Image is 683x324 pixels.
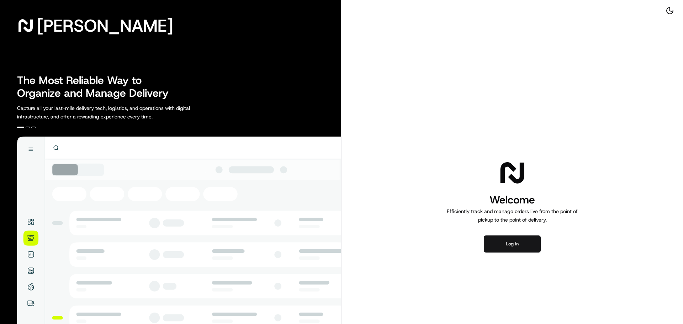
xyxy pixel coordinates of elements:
[444,193,581,207] h1: Welcome
[17,74,176,100] h2: The Most Reliable Way to Organize and Manage Delivery
[484,235,541,253] button: Log in
[444,207,581,224] p: Efficiently track and manage orders live from the point of pickup to the point of delivery.
[17,104,222,121] p: Capture all your last-mile delivery tech, logistics, and operations with digital infrastructure, ...
[37,18,173,33] span: [PERSON_NAME]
